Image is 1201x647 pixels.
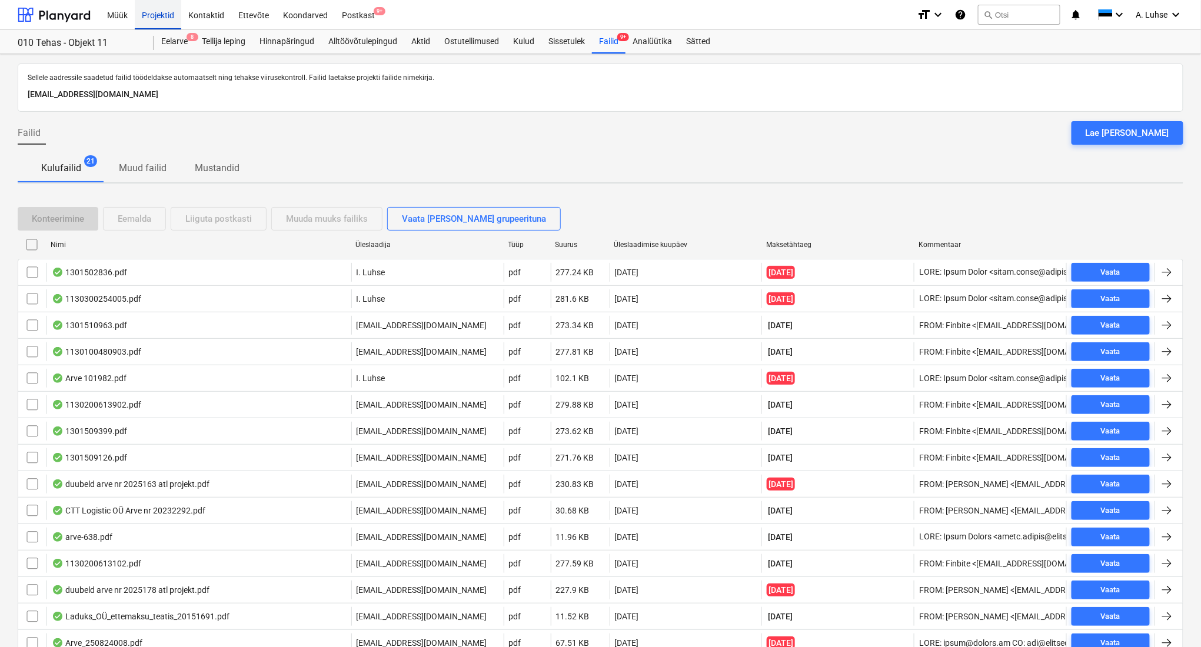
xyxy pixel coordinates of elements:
div: [DATE] [615,373,639,383]
div: Vestlusvidin [1142,591,1201,647]
p: [EMAIL_ADDRESS][DOMAIN_NAME] [28,88,1173,102]
div: [DATE] [615,294,639,304]
div: Vaata [1101,504,1120,518]
span: 21 [84,155,97,167]
div: Andmed failist loetud [52,506,64,515]
div: 227.9 KB [556,585,590,595]
div: 1301502836.pdf [52,268,127,277]
div: 281.6 KB [556,294,590,304]
div: pdf [509,585,521,595]
div: [DATE] [615,532,639,542]
i: keyboard_arrow_down [1169,8,1183,22]
div: Andmed failist loetud [52,585,64,595]
div: 1130200613102.pdf [52,559,141,568]
a: Analüütika [626,30,679,54]
div: 277.59 KB [556,559,594,568]
div: Andmed failist loetud [52,294,64,304]
iframe: Chat Widget [1142,591,1201,647]
div: Andmed failist loetud [52,453,64,462]
div: Andmed failist loetud [52,400,64,409]
div: 30.68 KB [556,506,590,515]
div: Tüüp [508,241,546,249]
div: duubeld arve nr 2025163 atl projekt.pdf [52,479,209,489]
span: [DATE] [767,292,795,305]
div: 1130300254005.pdf [52,294,141,304]
button: Vaata [1072,475,1150,493]
div: Tellija leping [195,30,252,54]
div: 1301510963.pdf [52,321,127,330]
div: 271.76 KB [556,453,594,462]
span: [DATE] [767,266,795,279]
div: CTT Logistic OÜ Arve nr 20232292.pdf [52,506,205,515]
span: [DATE] [767,425,794,437]
button: Vaata [1072,554,1150,573]
span: Failid [18,126,41,140]
p: [EMAIL_ADDRESS][DOMAIN_NAME] [357,346,487,358]
div: Vaata [1101,266,1120,279]
button: Vaata [1072,422,1150,441]
div: Vaata [1101,372,1120,385]
div: pdf [509,347,521,356]
p: [EMAIL_ADDRESS][DOMAIN_NAME] [357,452,487,463]
span: search [983,10,993,19]
p: Kulufailid [41,161,81,175]
div: pdf [509,506,521,515]
p: I. Luhse [357,293,385,305]
div: Vaata [PERSON_NAME] grupeerituna [402,211,546,226]
button: Vaata [1072,448,1150,467]
span: 9+ [617,33,629,41]
button: Vaata [1072,501,1150,520]
div: Andmed failist loetud [52,612,64,621]
div: 11.52 KB [556,612,590,621]
div: pdf [509,479,521,489]
div: 273.34 KB [556,321,594,330]
div: Eelarve [154,30,195,54]
p: [EMAIL_ADDRESS][DOMAIN_NAME] [357,399,487,411]
button: Vaata [1072,369,1150,388]
span: [DATE] [767,346,794,358]
div: 277.24 KB [556,268,594,277]
p: [EMAIL_ADDRESS][DOMAIN_NAME] [357,478,487,490]
div: [DATE] [615,585,639,595]
div: Sissetulek [541,30,592,54]
div: 230.83 KB [556,479,594,489]
div: Andmed failist loetud [52,426,64,436]
p: [EMAIL_ADDRESS][DOMAIN_NAME] [357,611,487,622]
a: Ostutellimused [437,30,506,54]
p: Muud failid [119,161,167,175]
button: Vaata [1072,581,1150,599]
div: Vaata [1101,451,1120,465]
p: [EMAIL_ADDRESS][DOMAIN_NAME] [357,558,487,569]
span: [DATE] [767,531,794,543]
div: pdf [509,532,521,542]
div: Failid [592,30,626,54]
div: Vaata [1101,398,1120,412]
div: pdf [509,453,521,462]
div: 273.62 KB [556,426,594,436]
p: [EMAIL_ADDRESS][DOMAIN_NAME] [357,531,487,543]
p: [EMAIL_ADDRESS][DOMAIN_NAME] [357,584,487,596]
p: [EMAIL_ADDRESS][DOMAIN_NAME] [357,319,487,331]
div: [DATE] [615,506,639,515]
span: [DATE] [767,583,795,596]
div: [DATE] [615,400,639,409]
a: Alltöövõtulepingud [321,30,404,54]
div: pdf [509,612,521,621]
div: Sätted [679,30,717,54]
div: Vaata [1101,610,1120,623]
span: [DATE] [767,452,794,463]
div: Kommentaar [919,241,1062,249]
button: Vaata [1072,607,1150,626]
div: 102.1 KB [556,373,590,383]
i: Abikeskus [954,8,966,22]
p: [EMAIL_ADDRESS][DOMAIN_NAME] [357,425,487,437]
p: I. Luhse [357,372,385,384]
span: A. Luhse [1136,10,1168,19]
span: [DATE] [767,319,794,331]
div: Suurus [555,241,605,249]
div: Vaata [1101,345,1120,359]
div: Andmed failist loetud [52,479,64,489]
span: [DATE] [767,478,795,491]
p: I. Luhse [357,266,385,278]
